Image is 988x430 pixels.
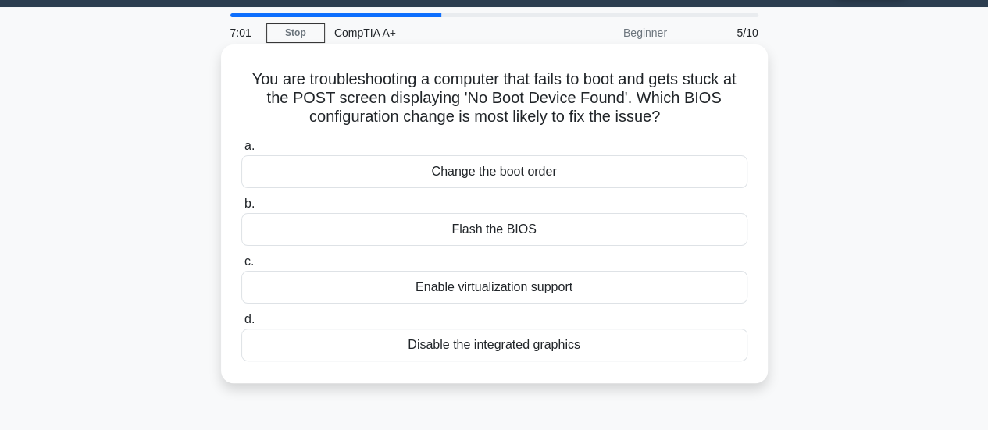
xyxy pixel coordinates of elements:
[244,197,255,210] span: b.
[241,213,747,246] div: Flash the BIOS
[244,312,255,325] span: d.
[244,139,255,152] span: a.
[241,155,747,188] div: Change the boot order
[240,69,749,127] h5: You are troubleshooting a computer that fails to boot and gets stuck at the POST screen displayin...
[244,254,254,268] span: c.
[540,17,676,48] div: Beginner
[266,23,325,43] a: Stop
[241,329,747,361] div: Disable the integrated graphics
[676,17,768,48] div: 5/10
[325,17,540,48] div: CompTIA A+
[221,17,266,48] div: 7:01
[241,271,747,304] div: Enable virtualization support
